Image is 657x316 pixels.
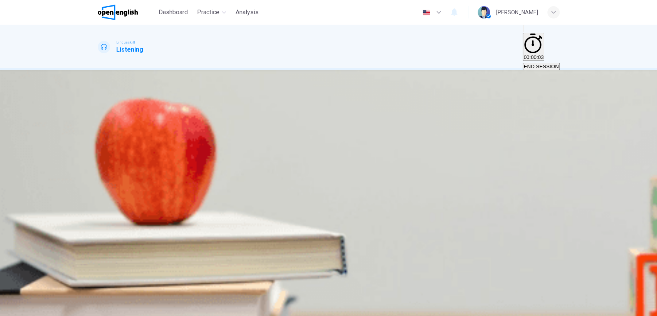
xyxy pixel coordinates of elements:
[159,8,188,17] span: Dashboard
[232,5,262,19] button: Analysis
[523,24,559,33] div: Mute
[478,6,490,18] img: Profile picture
[523,64,558,69] span: END SESSION
[421,10,431,15] img: en
[98,5,138,20] img: OpenEnglish logo
[98,5,156,20] a: OpenEnglish logo
[197,8,219,17] span: Practice
[116,45,143,54] h1: Listening
[523,54,543,60] span: 00:00:03
[116,40,135,45] span: Linguaskill
[236,8,259,17] span: Analysis
[523,33,544,61] button: 00:00:03
[523,63,559,70] button: END SESSION
[496,8,538,17] div: [PERSON_NAME]
[194,5,229,19] button: Practice
[523,33,559,62] div: Hide
[155,5,191,19] button: Dashboard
